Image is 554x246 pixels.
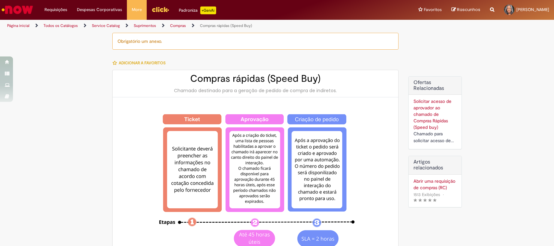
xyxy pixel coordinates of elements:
[408,76,462,149] div: Ofertas Relacionadas
[112,56,169,70] button: Adicionar a Favoritos
[112,33,399,50] div: Obrigatório um anexo.
[200,23,252,28] a: Compras rápidas (Speed Buy)
[5,20,364,32] ul: Trilhas de página
[92,23,120,28] a: Service Catalog
[424,6,442,13] span: Favoritos
[413,80,457,91] h2: Ofertas Relacionadas
[7,23,30,28] a: Página inicial
[134,23,156,28] a: Suprimentos
[451,7,480,13] a: Rascunhos
[413,130,457,144] div: Chamado para solicitar acesso de aprovador ao ticket de Speed buy
[170,23,186,28] a: Compras
[44,6,67,13] span: Requisições
[119,60,166,66] span: Adicionar a Favoritos
[413,178,457,191] a: Abrir uma requisição de compras (RC)
[200,6,216,14] p: +GenAi
[152,5,169,14] img: click_logo_yellow_360x200.png
[441,190,445,199] span: •
[43,23,78,28] a: Todos os Catálogos
[119,87,392,94] div: Chamado destinado para a geração de pedido de compra de indiretos.
[516,7,549,12] span: [PERSON_NAME]
[413,98,451,130] a: Solicitar acesso de aprovador ao chamado de Compras Rápidas (Speed buy)
[119,73,392,84] h2: Compras rápidas (Speed Buy)
[1,3,34,16] img: ServiceNow
[413,159,457,171] h3: Artigos relacionados
[179,6,216,14] div: Padroniza
[457,6,480,13] span: Rascunhos
[132,6,142,13] span: More
[413,192,440,197] span: 1513 Exibições
[77,6,122,13] span: Despesas Corporativas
